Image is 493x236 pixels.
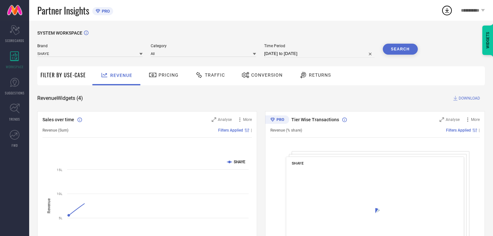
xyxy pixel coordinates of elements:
[270,128,302,133] span: Revenue (% share)
[251,128,252,133] span: |
[218,117,232,122] span: Analyse
[9,117,20,122] span: TRENDS
[42,128,68,133] span: Revenue (Sum)
[459,95,480,102] span: DOWNLOAD
[471,117,480,122] span: More
[446,117,460,122] span: Analyse
[309,72,331,78] span: Returns
[383,44,418,55] button: Search
[42,117,74,122] span: Sales over time
[37,30,82,36] span: SYSTEM WORKSPACE
[37,4,89,17] span: Partner Insights
[446,128,471,133] span: Filters Applied
[158,72,179,78] span: Pricing
[6,64,24,69] span: WORKSPACE
[264,44,375,48] span: Time Period
[110,73,132,78] span: Revenue
[234,160,245,164] text: SHAYE
[5,91,25,95] span: SUGGESTIONS
[218,128,243,133] span: Filters Applied
[47,198,51,213] tspan: Revenue
[5,38,24,43] span: SCORECARDS
[57,192,63,196] text: 10L
[292,161,304,166] span: SHAYE
[57,168,63,172] text: 15L
[205,72,225,78] span: Traffic
[41,71,86,79] span: Filter By Use-Case
[37,44,143,48] span: Brand
[12,143,18,148] span: FWD
[100,9,110,14] span: PRO
[265,115,289,125] div: Premium
[251,72,283,78] span: Conversion
[264,50,375,58] input: Select time period
[291,117,339,122] span: Tier Wise Transactions
[59,216,63,220] text: 5L
[479,128,480,133] span: |
[440,117,444,122] svg: Zoom
[441,5,453,16] div: Open download list
[212,117,216,122] svg: Zoom
[151,44,256,48] span: Category
[243,117,252,122] span: More
[37,95,83,102] span: Revenue Widgets ( 4 )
